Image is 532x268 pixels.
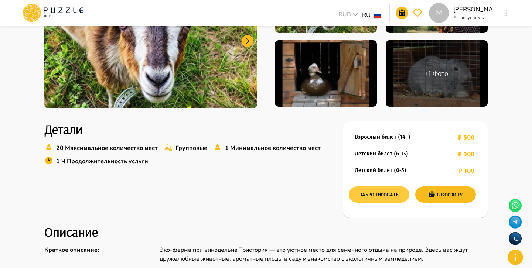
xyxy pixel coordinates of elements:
[349,186,409,203] button: Забронировать
[355,150,408,157] h1: Детский билет (6-13)
[458,150,474,158] h1: ₽ 300
[415,186,476,203] button: В корзину
[44,224,488,240] h2: Описание
[429,3,449,23] div: M
[44,121,332,137] h2: Детали
[56,157,148,166] p: 1 Ч Продолжительность услуги
[355,166,406,173] h1: Детский билет (0-5)
[411,7,424,19] button: favorite
[225,144,321,152] p: 1 Минимальное количество мест
[160,245,488,263] p: Эко-ферма при винодельне Тристория — это уютное место для семейного отдыха на природе. Здесь вас ...
[425,69,448,78] h2: + 1 Фото
[362,10,371,20] p: RU
[453,5,498,14] p: [PERSON_NAME]
[44,245,155,254] p: Краткое описание :
[275,40,377,107] img: collection PuzzleTrip
[459,166,474,174] h1: ₽ 100
[336,10,362,21] div: RUB
[458,133,474,141] h1: ₽ 500
[56,144,158,152] p: 20 Максимальное количество мест
[453,14,498,21] p: Я - покупатель
[396,7,408,19] button: notifications
[175,144,207,152] p: Групповые
[355,133,410,140] h1: Взрослый билет (14+)
[374,12,381,18] img: lang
